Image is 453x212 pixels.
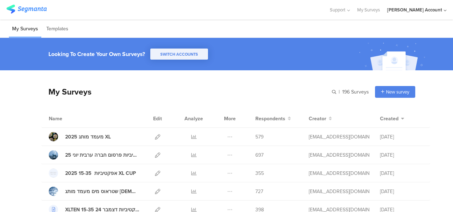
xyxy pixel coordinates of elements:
[380,115,399,122] span: Created
[309,115,326,122] span: Creator
[380,170,423,177] div: [DATE]
[380,115,404,122] button: Created
[309,151,369,159] div: odelya@ifocus-r.com
[9,21,41,37] li: My Surveys
[150,49,208,60] button: SWITCH ACCOUNTS
[255,133,264,141] span: 579
[309,170,369,177] div: odelya@ifocus-r.com
[48,50,145,58] div: Looking To Create Your Own Surveys?
[65,151,139,159] div: שטראוס מים אפקטיביות פרסום חברה ערבית יוני 25
[65,133,111,141] div: 2025 מעמד מותג XL
[342,88,369,96] span: 196 Surveys
[255,115,285,122] span: Respondents
[41,86,92,98] div: My Surveys
[49,150,139,160] a: שטראוס מים אפקטיביות פרסום חברה ערבית יוני 25
[255,170,264,177] span: 355
[65,188,139,195] div: שטראוס מים מעמד מותג ערבים ינואר 2025
[255,188,263,195] span: 727
[380,188,423,195] div: [DATE]
[49,187,139,196] a: שטראוס מים מעמד מותג [DEMOGRAPHIC_DATA] ינואר 2025
[150,110,165,127] div: Edit
[6,5,47,14] img: segmanta logo
[309,133,369,141] div: odelya@ifocus-r.com
[380,151,423,159] div: [DATE]
[222,110,238,127] div: More
[356,40,430,72] img: create_account_image.svg
[380,133,423,141] div: [DATE]
[43,21,72,37] li: Templates
[183,110,204,127] div: Analyze
[65,170,136,177] div: 2025 אפקטיביות 15-35 XL CUP
[387,6,442,13] div: [PERSON_NAME] Account
[309,188,369,195] div: odelya@ifocus-r.com
[338,88,341,96] span: |
[49,168,136,178] a: 2025 אפקטיביות 15-35 XL CUP
[386,89,409,95] span: New survey
[49,132,111,141] a: 2025 מעמד מותג XL
[255,115,291,122] button: Respondents
[309,115,332,122] button: Creator
[330,6,345,13] span: Support
[255,151,264,159] span: 697
[49,115,92,122] div: Name
[160,51,198,57] span: SWITCH ACCOUNTS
